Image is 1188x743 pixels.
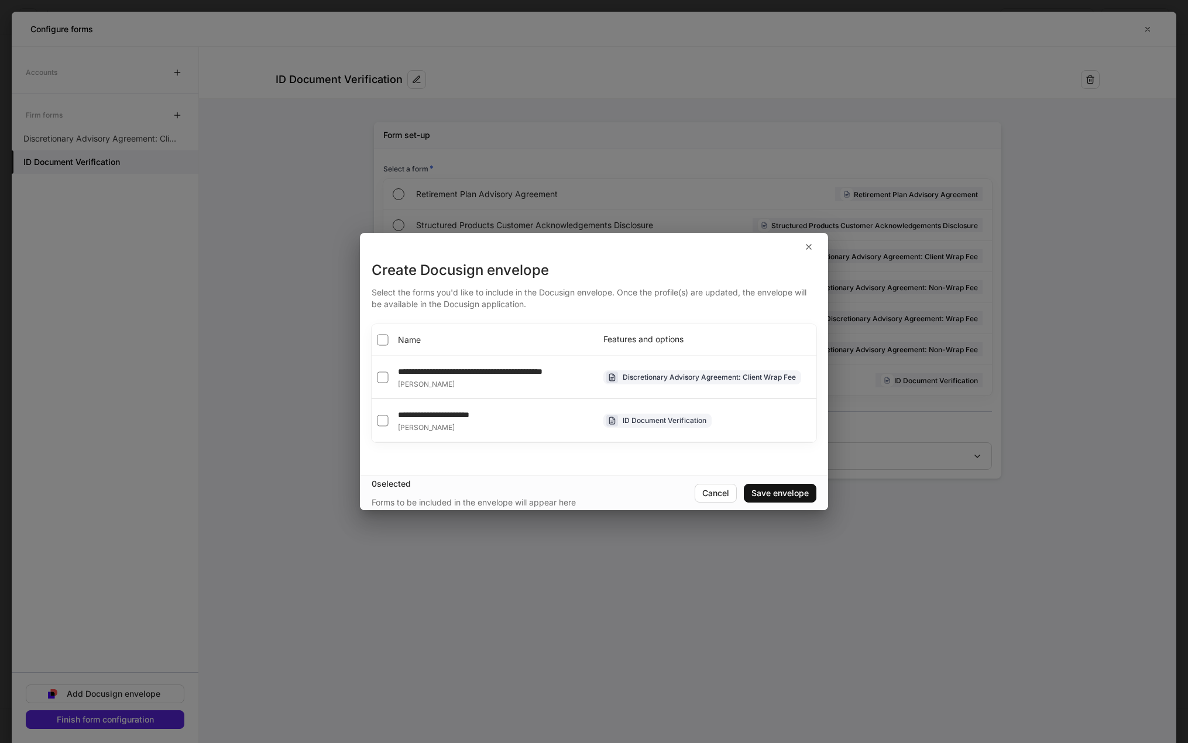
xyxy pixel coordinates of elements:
[398,334,421,346] span: Name
[702,489,729,497] div: Cancel
[744,484,816,503] button: Save envelope
[623,371,796,383] div: Discretionary Advisory Agreement: Client Wrap Fee
[695,484,737,503] button: Cancel
[594,324,816,356] th: Features and options
[372,261,816,280] div: Create Docusign envelope
[623,415,706,426] div: ID Document Verification
[372,478,695,490] div: 0 selected
[398,380,455,389] span: [PERSON_NAME]
[398,423,455,432] span: [PERSON_NAME]
[372,280,816,310] div: Select the forms you'd like to include in the Docusign envelope. Once the profile(s) are updated,...
[372,497,576,508] div: Forms to be included in the envelope will appear here
[751,489,809,497] div: Save envelope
